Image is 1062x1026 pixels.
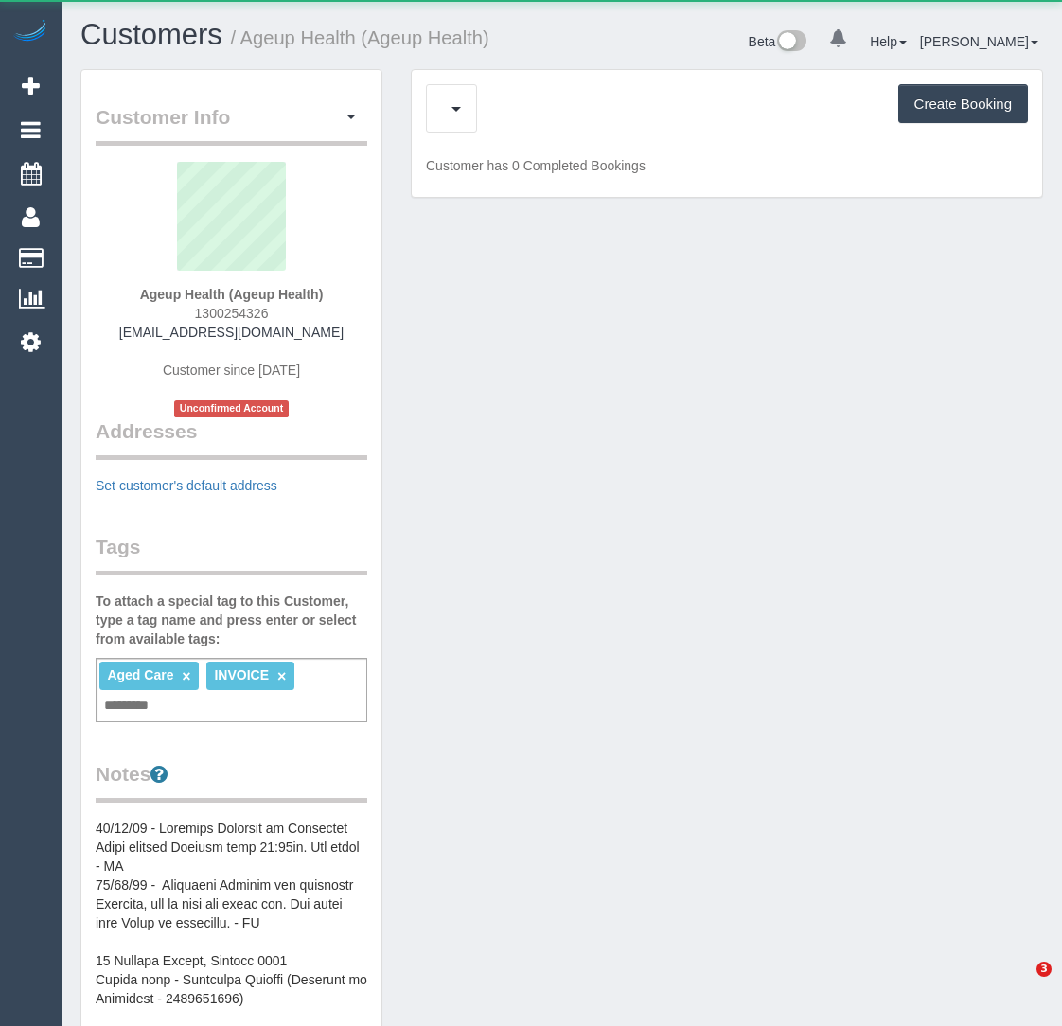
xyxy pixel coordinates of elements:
a: [EMAIL_ADDRESS][DOMAIN_NAME] [119,325,344,340]
a: Customers [80,18,222,51]
small: / Ageup Health (Ageup Health) [231,27,489,48]
a: Set customer's default address [96,478,277,493]
span: Unconfirmed Account [174,400,290,416]
span: 3 [1036,962,1052,977]
label: To attach a special tag to this Customer, type a tag name and press enter or select from availabl... [96,592,367,648]
iframe: Intercom live chat [998,962,1043,1007]
a: Help [870,34,907,49]
span: 1300254326 [195,306,269,321]
legend: Tags [96,533,367,575]
span: Aged Care [107,667,173,682]
button: Create Booking [898,84,1028,124]
a: × [277,668,286,684]
span: Customer since [DATE] [163,363,300,378]
img: Automaid Logo [11,19,49,45]
a: [PERSON_NAME] [920,34,1038,49]
a: Beta [749,34,807,49]
p: Customer has 0 Completed Bookings [426,156,1028,175]
a: × [182,668,190,684]
legend: Notes [96,760,367,803]
img: New interface [775,30,806,55]
span: INVOICE [214,667,269,682]
strong: Ageup Health (Ageup Health) [140,287,324,302]
legend: Customer Info [96,103,367,146]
